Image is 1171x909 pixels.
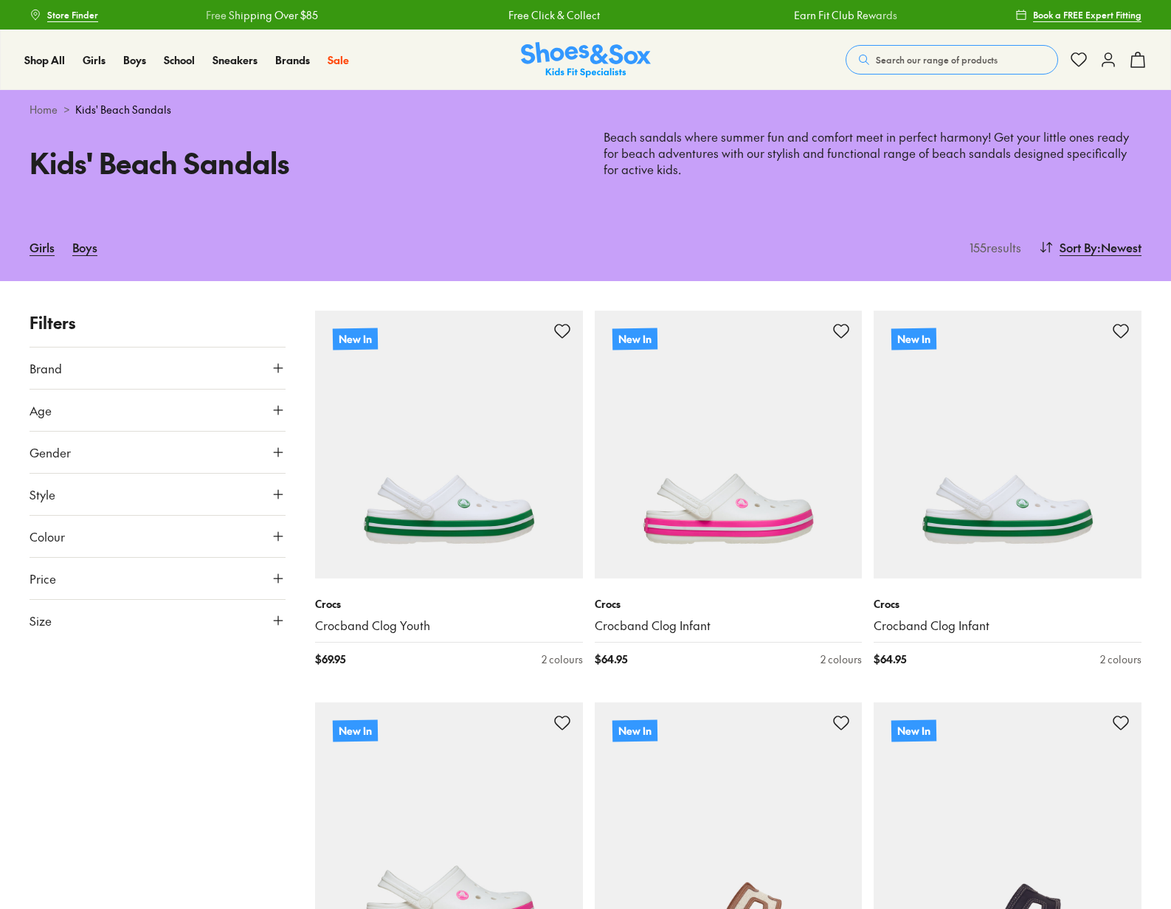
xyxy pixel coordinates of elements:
[521,42,651,78] a: Shoes & Sox
[30,102,1141,117] div: >
[333,328,378,350] p: New In
[1015,1,1141,28] a: Book a FREE Expert Fitting
[478,7,570,23] a: Free Click & Collect
[891,328,936,350] p: New In
[874,311,1141,578] a: New In
[595,618,863,634] a: Crocband Clog Infant
[30,401,52,419] span: Age
[1100,651,1141,667] div: 2 colours
[275,52,310,68] a: Brands
[30,485,55,503] span: Style
[333,720,378,742] p: New In
[83,52,106,68] a: Girls
[30,600,286,641] button: Size
[315,596,583,612] p: Crocs
[72,231,97,263] a: Boys
[164,52,195,68] a: School
[213,52,258,68] a: Sneakers
[542,651,583,667] div: 2 colours
[891,720,936,742] p: New In
[964,238,1021,256] p: 155 results
[30,102,58,117] a: Home
[874,618,1141,634] a: Crocband Clog Infant
[1039,231,1141,263] button: Sort By:Newest
[30,443,71,461] span: Gender
[75,102,171,117] span: Kids' Beach Sandals
[30,570,56,587] span: Price
[612,720,657,742] p: New In
[315,651,345,667] span: $ 69.95
[328,52,349,68] a: Sale
[30,432,286,473] button: Gender
[123,52,146,68] a: Boys
[83,52,106,67] span: Girls
[30,390,286,431] button: Age
[874,596,1141,612] p: Crocs
[1033,8,1141,21] span: Book a FREE Expert Fitting
[595,596,863,612] p: Crocs
[30,474,286,515] button: Style
[328,52,349,67] span: Sale
[30,558,286,599] button: Price
[612,328,657,350] p: New In
[123,52,146,67] span: Boys
[30,311,286,335] p: Filters
[30,231,55,263] a: Girls
[275,52,310,67] span: Brands
[876,53,998,66] span: Search our range of products
[315,618,583,634] a: Crocband Clog Youth
[213,52,258,67] span: Sneakers
[30,348,286,389] button: Brand
[30,359,62,377] span: Brand
[30,528,65,545] span: Colour
[846,45,1058,75] button: Search our range of products
[315,311,583,578] a: New In
[30,1,98,28] a: Store Finder
[521,42,651,78] img: SNS_Logo_Responsive.svg
[164,52,195,67] span: School
[821,651,862,667] div: 2 colours
[24,52,65,68] a: Shop All
[595,651,627,667] span: $ 64.95
[30,612,52,629] span: Size
[1097,238,1141,256] span: : Newest
[764,7,868,23] a: Earn Fit Club Rewards
[47,8,98,21] span: Store Finder
[30,142,568,184] h1: Kids' Beach Sandals
[595,311,863,578] a: New In
[30,516,286,557] button: Colour
[604,129,1142,178] p: Beach sandals where summer fun and comfort meet in perfect harmony! Get your little ones ready fo...
[874,651,906,667] span: $ 64.95
[176,7,288,23] a: Free Shipping Over $85
[1060,238,1097,256] span: Sort By
[24,52,65,67] span: Shop All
